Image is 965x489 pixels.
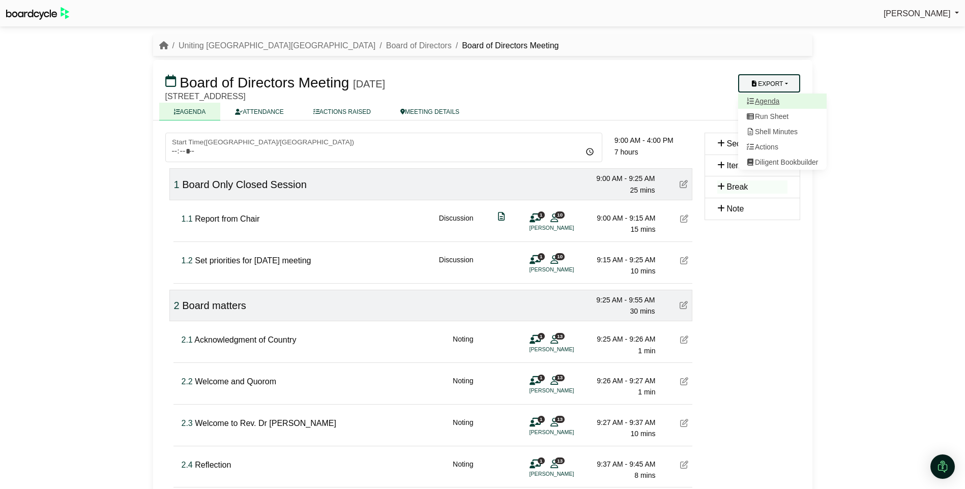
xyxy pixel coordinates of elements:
a: [PERSON_NAME] [884,7,959,20]
li: [PERSON_NAME] [530,265,606,274]
span: Click to fine tune number [182,461,193,469]
span: Click to fine tune number [174,300,180,311]
span: 10 mins [630,430,655,438]
li: Board of Directors Meeting [452,39,559,52]
div: 9:15 AM - 9:25 AM [584,254,656,265]
span: Board Only Closed Session [182,179,307,190]
span: Acknowledgment of Country [194,335,296,344]
span: Board matters [182,300,246,311]
span: 13 [555,375,565,381]
span: Click to fine tune number [182,215,193,223]
div: Noting [453,375,473,398]
span: 1 [538,333,545,340]
img: BoardcycleBlackGreen-aaafeed430059cb809a45853b8cf6d952af9d84e6e89e1f1685b34bfd5cb7d64.svg [6,7,69,20]
li: [PERSON_NAME] [530,224,606,232]
span: Click to fine tune number [182,419,193,427]
a: ATTENDANCE [220,103,298,120]
span: 10 [555,253,565,260]
span: Break [727,182,748,191]
span: Click to fine tune number [182,335,193,344]
span: [STREET_ADDRESS] [165,92,246,101]
span: 7 hours [615,148,638,156]
li: [PERSON_NAME] [530,428,606,437]
a: Diligent Bookbuilder [738,155,827,170]
div: [DATE] [353,78,385,90]
div: 9:37 AM - 9:45 AM [584,459,656,470]
div: 9:25 AM - 9:26 AM [584,333,656,345]
span: 1 min [638,388,655,396]
span: Click to fine tune number [182,377,193,386]
div: 9:26 AM - 9:27 AM [584,375,656,386]
span: 30 mins [630,307,655,315]
span: 10 [555,211,565,218]
a: Board of Directors [386,41,452,50]
span: 1 [538,253,545,260]
div: Noting [453,459,473,481]
span: 13 [555,457,565,464]
button: Export [738,74,800,93]
div: Discussion [439,254,474,277]
span: 1 min [638,347,655,355]
span: 15 mins [630,225,655,233]
span: 13 [555,416,565,422]
div: Noting [453,417,473,440]
span: Board of Directors Meeting [180,75,349,90]
li: [PERSON_NAME] [530,386,606,395]
span: 8 mins [634,471,655,479]
div: 9:25 AM - 9:55 AM [584,294,655,305]
a: Shell Minutes [738,124,827,139]
div: 9:00 AM - 9:15 AM [584,212,656,224]
a: Actions [738,139,827,155]
span: Report from Chair [195,215,259,223]
span: [PERSON_NAME] [884,9,951,18]
a: Agenda [738,94,827,109]
span: 1 [538,375,545,381]
span: Click to fine tune number [182,256,193,265]
span: Welcome to Rev. Dr [PERSON_NAME] [195,419,336,427]
div: 9:00 AM - 9:25 AM [584,173,655,184]
span: 25 mins [630,186,655,194]
li: [PERSON_NAME] [530,470,606,478]
span: Reflection [195,461,231,469]
span: Welcome and Quorom [195,377,276,386]
li: [PERSON_NAME] [530,345,606,354]
span: Note [727,204,744,213]
div: Open Intercom Messenger [930,454,955,479]
span: Click to fine tune number [174,179,180,190]
span: Set priorities for [DATE] meeting [195,256,311,265]
span: 10 mins [630,267,655,275]
span: 1 [538,416,545,422]
a: AGENDA [159,103,221,120]
a: Uniting [GEOGRAPHIC_DATA][GEOGRAPHIC_DATA] [179,41,375,50]
div: 9:00 AM - 4:00 PM [615,135,692,146]
a: MEETING DETAILS [386,103,474,120]
span: 1 [538,457,545,464]
div: 9:27 AM - 9:37 AM [584,417,656,428]
div: Noting [453,333,473,356]
a: ACTIONS RAISED [299,103,386,120]
div: Discussion [439,212,474,235]
span: 13 [555,333,565,340]
span: 1 [538,211,545,218]
span: Item [727,161,743,170]
span: Section [727,139,754,148]
nav: breadcrumb [159,39,559,52]
a: Run Sheet [738,109,827,124]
